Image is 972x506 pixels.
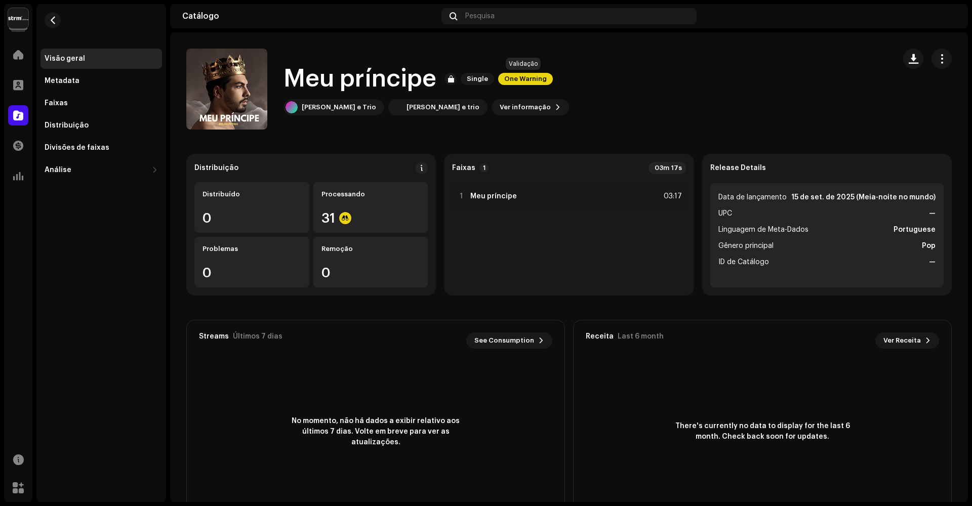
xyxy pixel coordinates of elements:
div: Análise [45,166,71,174]
p-badge: 1 [479,163,489,173]
button: Ver Receita [875,332,939,349]
div: Distribuição [45,121,89,130]
re-m-nav-item: Faixas [40,93,162,113]
span: See Consumption [474,330,534,351]
strong: Pop [922,240,936,252]
div: 03m 17s [649,162,686,174]
div: Distribuído [202,190,301,198]
div: Faixas [45,99,68,107]
div: [PERSON_NAME] e Trio [302,103,376,111]
span: No momento, não há dados a exibir relativo aos últimos 7 dias. Volte em breve para ver as atualiz... [285,416,467,448]
re-m-nav-item: Metadata [40,71,162,91]
div: Distribuição [194,164,238,172]
button: Ver informação [492,99,569,115]
div: Visão geral [45,55,85,63]
strong: Portuguese [894,224,936,236]
span: Data de lançamento [718,191,787,203]
button: See Consumption [466,332,552,349]
span: There's currently no data to display for the last 6 month. Check back soon for updates. [671,421,854,442]
span: Pesquisa [465,12,495,20]
div: Divisões de faixas [45,144,109,152]
div: Last 6 month [618,332,664,341]
span: Gênero principal [718,240,774,252]
div: Streams [199,332,229,341]
span: UPC [718,207,732,220]
div: Remoção [321,245,420,253]
div: Problemas [202,245,301,253]
strong: Release Details [710,164,766,172]
strong: Meu príncipe [470,192,517,200]
re-m-nav-item: Distribuição [40,115,162,136]
span: Ver informação [500,97,551,117]
div: Catálogo [182,12,437,20]
div: 03:17 [660,190,682,202]
div: Processando [321,190,420,198]
img: 46aaf377-f20d-48b1-aa9e-f63f87bb6524 [940,8,956,24]
img: 1e7741e4-19b3-4980-932c-8f589f49ef03 [390,101,402,113]
img: 408b884b-546b-4518-8448-1008f9c76b02 [8,8,28,28]
strong: Faixas [452,164,475,172]
span: Ver Receita [883,330,921,351]
strong: — [929,256,936,268]
span: Linguagem de Meta-Dados [718,224,808,236]
re-m-nav-item: Visão geral [40,49,162,69]
div: [PERSON_NAME] e trio [407,103,479,111]
strong: 15 de set. de 2025 (Meia-noite no mundo) [791,191,936,203]
span: Single [461,73,494,85]
re-m-nav-dropdown: Análise [40,160,162,180]
span: ID de Catálogo [718,256,769,268]
span: One Warning [498,73,553,85]
div: Metadata [45,77,79,85]
div: Últimos 7 dias [233,332,282,341]
div: Receita [586,332,614,341]
re-m-nav-item: Divisões de faixas [40,138,162,158]
h1: Meu príncipe [283,63,436,95]
strong: — [929,207,936,220]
